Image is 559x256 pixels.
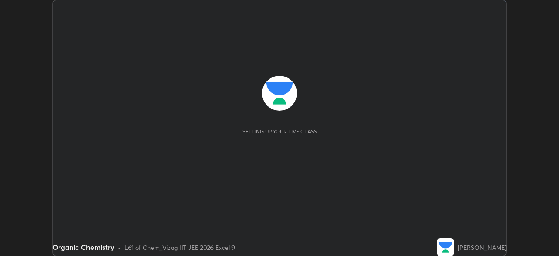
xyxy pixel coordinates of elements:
[458,243,507,252] div: [PERSON_NAME]
[242,128,317,135] div: Setting up your live class
[118,243,121,252] div: •
[52,242,114,252] div: Organic Chemistry
[124,243,235,252] div: L61 of Chem_Vizag IIT JEE 2026 Excel 9
[437,238,454,256] img: 3a80d3101ed74a8aa5a12e7157e2e5e0.png
[262,76,297,111] img: 3a80d3101ed74a8aa5a12e7157e2e5e0.png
